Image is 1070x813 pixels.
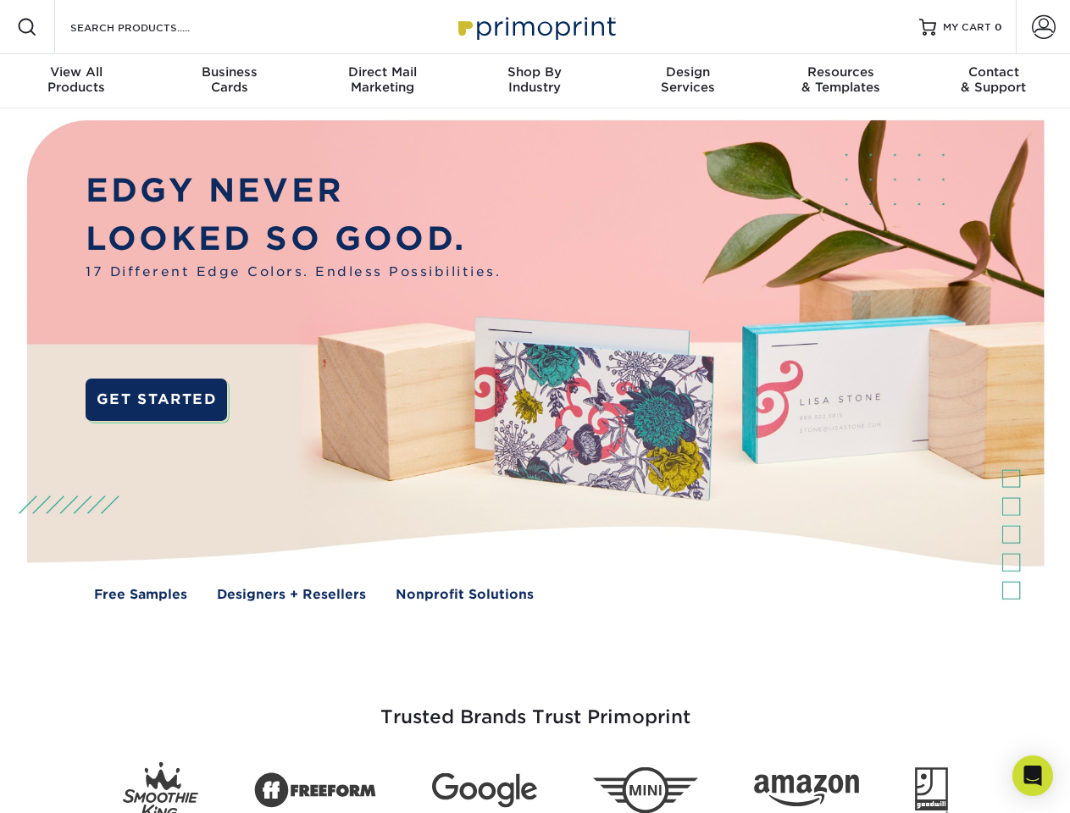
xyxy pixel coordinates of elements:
span: 17 Different Edge Colors. Endless Possibilities. [86,263,501,282]
a: Direct MailMarketing [306,54,458,108]
a: Contact& Support [918,54,1070,108]
span: Resources [764,64,917,80]
a: Free Samples [94,585,187,605]
span: Business [152,64,305,80]
div: Open Intercom Messenger [1012,755,1053,796]
span: Contact [918,64,1070,80]
img: Google [432,773,537,808]
span: Design [612,64,764,80]
span: 0 [995,21,1002,33]
span: Direct Mail [306,64,458,80]
img: Goodwill [915,767,948,813]
span: Shop By [458,64,611,80]
div: & Templates [764,64,917,95]
p: LOOKED SO GOOD. [86,215,501,263]
input: SEARCH PRODUCTS..... [69,17,234,37]
a: GET STARTED [86,379,227,421]
span: MY CART [943,20,991,35]
a: DesignServices [612,54,764,108]
a: Designers + Resellers [217,585,366,605]
a: BusinessCards [152,54,305,108]
a: Resources& Templates [764,54,917,108]
div: Marketing [306,64,458,95]
p: EDGY NEVER [86,167,501,215]
img: Amazon [754,775,859,807]
div: Industry [458,64,611,95]
a: Shop ByIndustry [458,54,611,108]
div: & Support [918,64,1070,95]
div: Services [612,64,764,95]
img: Primoprint [451,8,620,45]
div: Cards [152,64,305,95]
a: Nonprofit Solutions [396,585,534,605]
h3: Trusted Brands Trust Primoprint [40,666,1031,749]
